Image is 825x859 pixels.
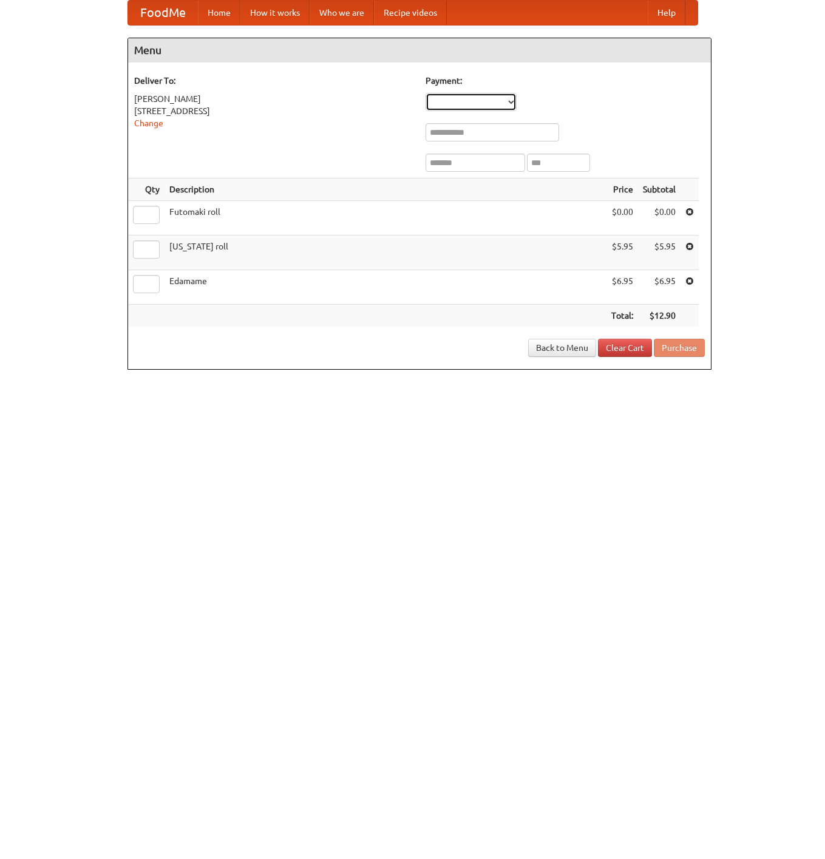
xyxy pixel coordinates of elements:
th: Price [606,178,638,201]
td: Futomaki roll [165,201,606,236]
th: Subtotal [638,178,681,201]
a: Who we are [310,1,374,25]
td: $0.00 [638,201,681,236]
div: [STREET_ADDRESS] [134,105,413,117]
a: Home [198,1,240,25]
td: [US_STATE] roll [165,236,606,270]
td: $5.95 [638,236,681,270]
h5: Deliver To: [134,75,413,87]
a: How it works [240,1,310,25]
a: Help [648,1,685,25]
div: [PERSON_NAME] [134,93,413,105]
a: Back to Menu [528,339,596,357]
h5: Payment: [426,75,705,87]
th: Description [165,178,606,201]
th: $12.90 [638,305,681,327]
a: FoodMe [128,1,198,25]
th: Qty [128,178,165,201]
a: Recipe videos [374,1,447,25]
td: $6.95 [606,270,638,305]
td: $6.95 [638,270,681,305]
h4: Menu [128,38,711,63]
a: Change [134,118,163,128]
td: $5.95 [606,236,638,270]
th: Total: [606,305,638,327]
td: $0.00 [606,201,638,236]
button: Purchase [654,339,705,357]
a: Clear Cart [598,339,652,357]
td: Edamame [165,270,606,305]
